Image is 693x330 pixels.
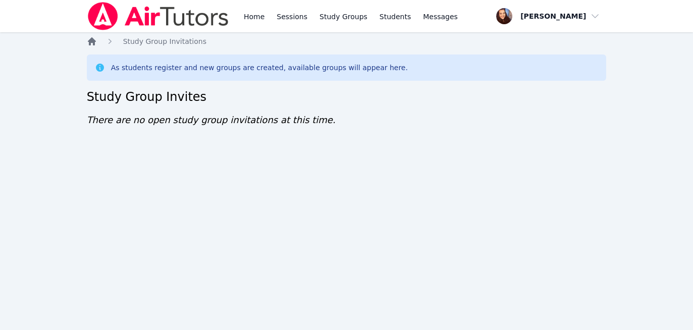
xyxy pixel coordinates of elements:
span: Messages [423,12,458,22]
h2: Study Group Invites [87,89,607,105]
div: As students register and new groups are created, available groups will appear here. [111,63,408,73]
a: Study Group Invitations [123,36,206,46]
img: Air Tutors [87,2,230,30]
nav: Breadcrumb [87,36,607,46]
span: There are no open study group invitations at this time. [87,115,336,125]
span: Study Group Invitations [123,37,206,45]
